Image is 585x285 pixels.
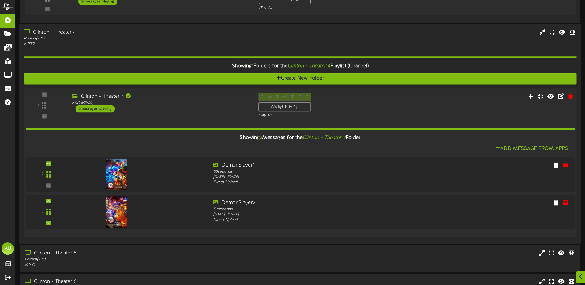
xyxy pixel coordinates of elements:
div: Play All [259,6,388,11]
div: Direct Upload [213,180,433,185]
div: 2 messages playing [76,105,115,112]
div: Clinton - Theater 5 [25,250,249,257]
span: 2 [260,135,262,141]
i: Clinton - Theater 4 [287,64,330,69]
div: # 11796 [25,262,249,267]
span: 1 [252,64,253,69]
i: Clinton - Theater 4 [303,135,346,141]
div: Portrait ( 9:16 ) [72,100,249,105]
div: # 11795 [24,41,249,47]
div: DemonSlayer2 [213,200,433,207]
div: DemonSlayer1 [213,162,433,169]
div: [DATE] - [DATE] [213,175,433,180]
button: Add Message From Apps [494,145,570,153]
div: Clinton - Theater 4 [24,29,249,36]
div: Clinton - Theater 4 [72,93,249,100]
div: Showing Messages for the Folder [21,131,579,145]
img: 616ce674-523e-447c-bfba-1583e6ef8a32.png [106,159,127,190]
button: Create New Folder [24,73,576,85]
div: Portrait ( 9:16 ) [25,257,249,262]
div: AB [2,242,14,255]
div: Direct Upload [213,217,433,223]
div: 50 seconds [213,169,433,174]
div: Always Playing [258,102,311,112]
div: Portrait ( 9:16 ) [24,36,249,41]
img: 7aa459ff-8ed4-494e-a339-3cf707650104.png [106,196,127,228]
div: Play All [258,113,389,118]
div: Showing Folders for the Playlist (Channel) [19,60,581,73]
div: 50 seconds [213,207,433,212]
div: [DATE] - [DATE] [213,212,433,217]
